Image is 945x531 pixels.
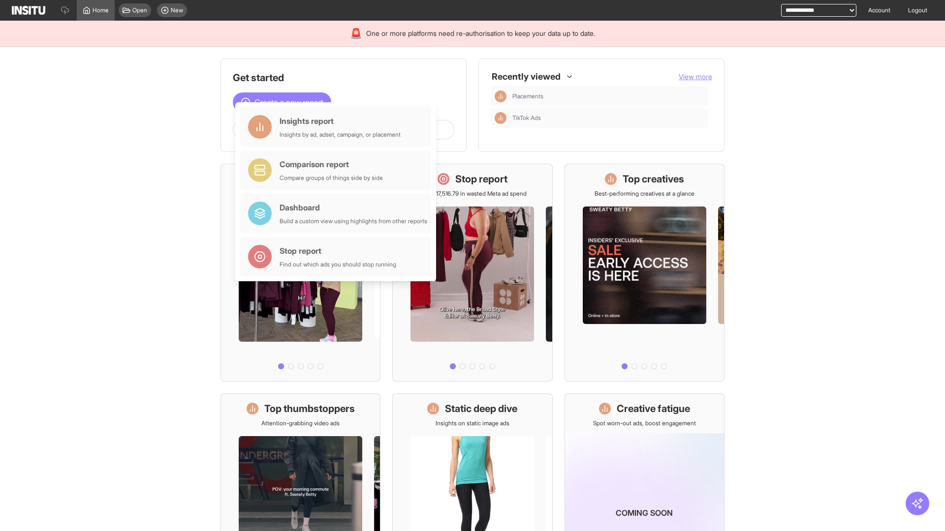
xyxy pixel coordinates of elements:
h1: Stop report [455,172,507,186]
span: New [171,6,183,14]
button: Create a new report [233,92,331,112]
span: TikTok Ads [512,114,541,122]
div: Comparison report [280,158,383,170]
a: What's live nowSee all active ads instantly [220,164,380,382]
img: Logo [12,6,45,15]
span: One or more platforms need re-authorisation to keep your data up to date. [366,29,595,38]
div: Compare groups of things side by side [280,174,383,182]
a: Stop reportSave £17,516.79 in wasted Meta ad spend [392,164,552,382]
p: Insights on static image ads [436,419,509,427]
h1: Get started [233,71,454,85]
h1: Top creatives [623,172,684,186]
button: View more [679,72,712,82]
span: Open [132,6,147,14]
span: Placements [512,92,704,100]
div: Insights report [280,115,401,127]
span: View more [679,72,712,81]
p: Attention-grabbing video ads [261,419,340,427]
div: 🚨 [350,27,362,40]
span: Home [93,6,109,14]
h1: Top thumbstoppers [264,402,355,415]
div: Insights [495,112,506,124]
p: Best-performing creatives at a glance [595,190,694,198]
a: Top creativesBest-performing creatives at a glance [565,164,724,382]
span: Create a new report [254,96,323,108]
div: Stop report [280,245,396,257]
div: Build a custom view using highlights from other reports [280,217,427,225]
span: Placements [512,92,543,100]
div: Insights by ad, adset, campaign, or placement [280,131,401,139]
div: Insights [495,90,506,102]
span: TikTok Ads [512,114,704,122]
h1: Static deep dive [445,402,517,415]
div: Find out which ads you should stop running [280,261,396,268]
p: Save £17,516.79 in wasted Meta ad spend [418,190,527,198]
div: Dashboard [280,202,427,213]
